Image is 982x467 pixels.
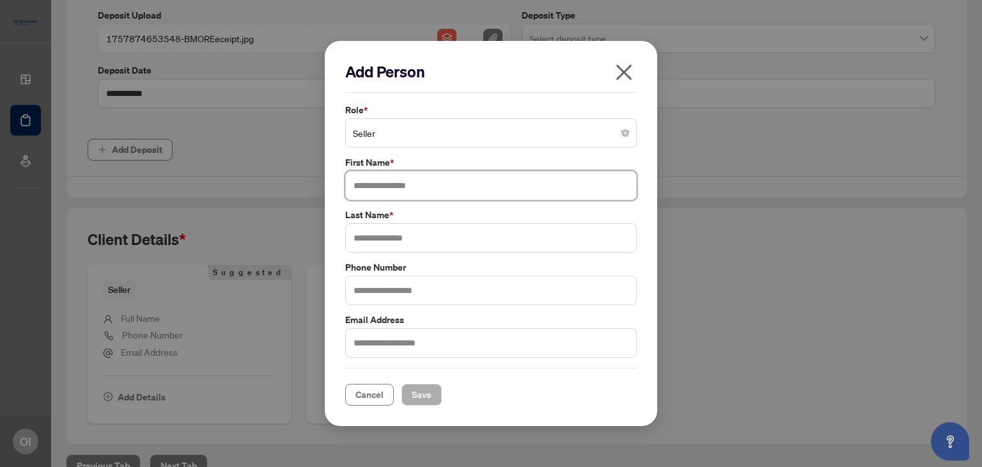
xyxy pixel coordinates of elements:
[401,384,442,406] button: Save
[345,103,637,117] label: Role
[355,384,384,405] span: Cancel
[345,61,637,82] h2: Add Person
[345,384,394,406] button: Cancel
[345,313,637,327] label: Email Address
[931,422,969,461] button: Open asap
[614,62,634,83] span: close
[353,121,629,145] span: Seller
[345,155,637,170] label: First Name
[621,129,629,137] span: close-circle
[345,208,637,222] label: Last Name
[345,260,637,274] label: Phone Number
